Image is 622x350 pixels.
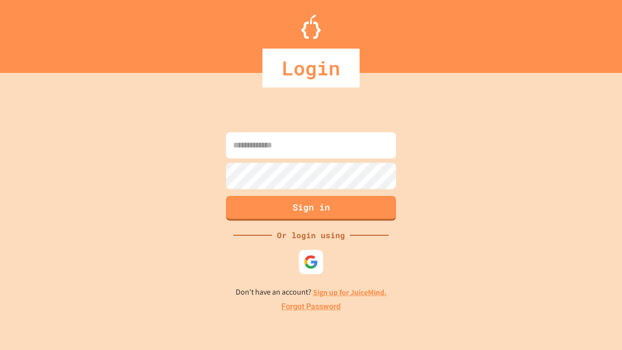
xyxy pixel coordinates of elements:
[272,229,350,241] div: Or login using
[236,286,387,298] p: Don't have an account?
[304,255,318,269] img: google-icon.svg
[262,49,360,87] div: Login
[313,287,387,297] a: Sign up for JuiceMind.
[301,15,321,39] img: Logo.svg
[226,196,396,221] button: Sign in
[281,301,341,313] a: Forgot Password
[581,311,612,340] iframe: chat widget
[541,269,612,310] iframe: chat widget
